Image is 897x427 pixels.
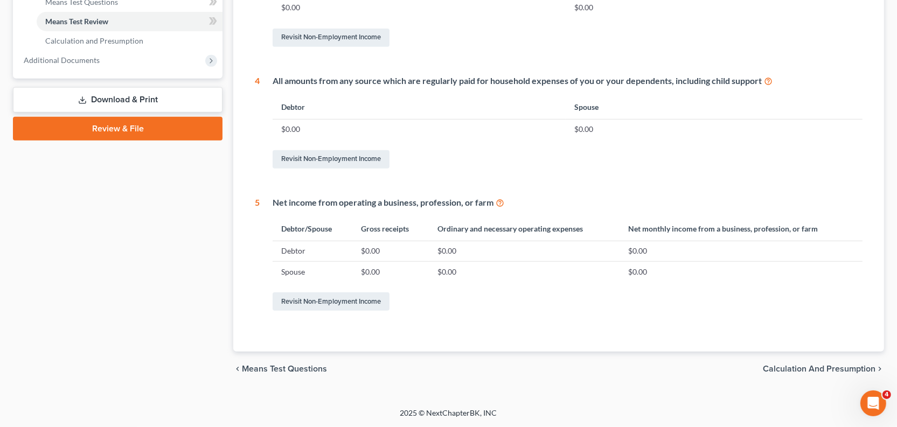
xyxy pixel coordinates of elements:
td: $0.00 [352,241,429,261]
td: Debtor [273,241,352,261]
a: Review & File [13,117,222,141]
a: Means Test Review [37,12,222,31]
span: Calculation and Presumption [45,36,143,45]
td: Spouse [273,262,352,282]
iframe: Intercom live chat [860,390,886,416]
td: $0.00 [620,262,863,282]
td: $0.00 [429,262,620,282]
span: 4 [882,390,891,399]
td: $0.00 [352,262,429,282]
a: Download & Print [13,87,222,113]
th: Debtor/Spouse [273,218,352,241]
button: Calculation and Presumption chevron_right [763,365,884,373]
div: All amounts from any source which are regularly paid for household expenses of you or your depend... [273,75,863,87]
div: 5 [255,197,260,313]
td: $0.00 [273,119,566,139]
td: $0.00 [620,241,863,261]
th: Spouse [566,96,863,119]
td: $0.00 [566,119,863,139]
span: Means Test Questions [242,365,327,373]
a: Revisit Non-Employment Income [273,150,390,169]
span: Calculation and Presumption [763,365,875,373]
div: Net income from operating a business, profession, or farm [273,197,863,209]
th: Gross receipts [352,218,429,241]
div: 4 [255,75,260,171]
div: 2025 © NextChapterBK, INC [142,408,756,427]
a: Revisit Non-Employment Income [273,292,390,311]
span: Means Test Review [45,17,108,26]
th: Debtor [273,96,566,119]
span: Additional Documents [24,55,100,65]
i: chevron_right [875,365,884,373]
i: chevron_left [233,365,242,373]
th: Net monthly income from a business, profession, or farm [620,218,863,241]
th: Ordinary and necessary operating expenses [429,218,620,241]
a: Calculation and Presumption [37,31,222,51]
button: chevron_left Means Test Questions [233,365,327,373]
a: Revisit Non-Employment Income [273,29,390,47]
td: $0.00 [429,241,620,261]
